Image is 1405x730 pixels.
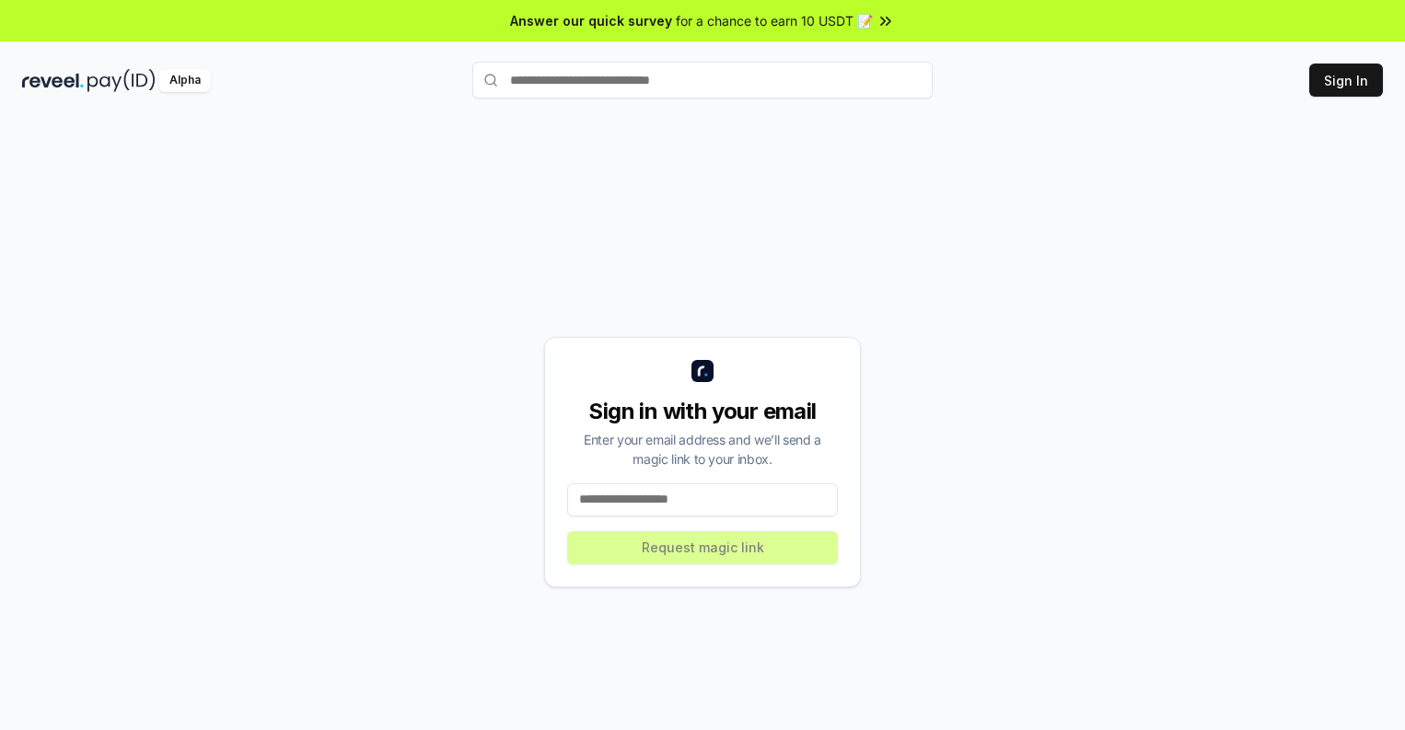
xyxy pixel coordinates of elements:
[87,69,156,92] img: pay_id
[159,69,211,92] div: Alpha
[22,69,84,92] img: reveel_dark
[510,11,672,30] span: Answer our quick survey
[567,430,838,469] div: Enter your email address and we’ll send a magic link to your inbox.
[676,11,873,30] span: for a chance to earn 10 USDT 📝
[691,360,714,382] img: logo_small
[1309,64,1383,97] button: Sign In
[567,397,838,426] div: Sign in with your email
